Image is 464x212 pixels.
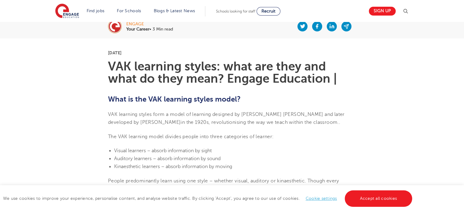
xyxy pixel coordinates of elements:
p: • 3 Min read [126,27,173,31]
img: Engage Education [55,4,79,19]
span: Visual learners – absorb information by sight [114,148,212,153]
b: Your Career [126,27,149,31]
span: Auditory learners – absorb information by sound [114,156,221,161]
a: Sign up [369,7,396,16]
a: For Schools [117,9,141,13]
a: Accept all cookies [345,190,412,207]
a: Find jobs [87,9,105,13]
span: in the 1920s, revolutionising the way we teach within the classroom. [181,120,339,125]
a: Cookie settings [306,196,337,201]
span: People predominantly learn using one style – whether visual, auditory or kinaesthetic. Though eve... [108,178,347,200]
a: Blogs & Latest News [154,9,195,13]
span: The VAK learning model divides people into three categories of learner: [108,134,274,139]
a: Recruit [257,7,280,16]
h1: VAK learning styles: what are they and what do they mean? Engage Education | [108,60,356,85]
span: Schools looking for staff [216,9,255,13]
b: What is the VAK learning styles model? [108,95,241,103]
div: engage [126,22,173,26]
p: [DATE] [108,51,356,55]
span: VAK learning styles form a model of learning designed by [PERSON_NAME] [PERSON_NAME] and later de... [108,112,345,125]
span: Recruit [261,9,275,13]
span: We use cookies to improve your experience, personalise content, and analyse website traffic. By c... [3,196,414,201]
span: Kinaesthetic learners – absorb information by moving [114,164,232,169]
